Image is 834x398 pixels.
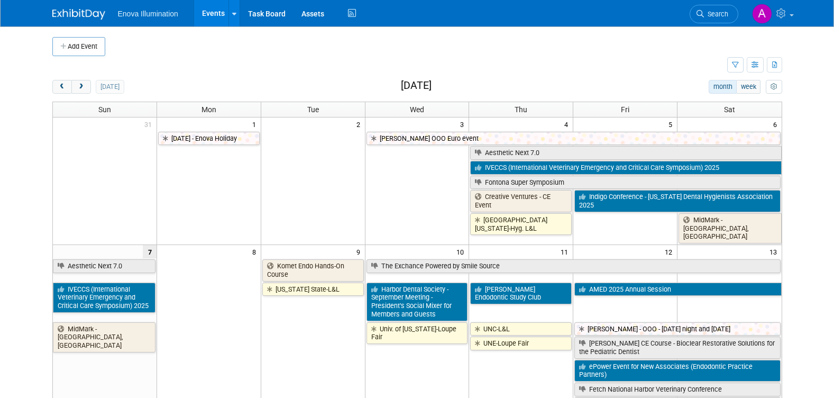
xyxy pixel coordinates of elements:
[96,80,124,94] button: [DATE]
[515,105,527,114] span: Thu
[52,9,105,20] img: ExhibitDay
[251,245,261,258] span: 8
[459,117,469,131] span: 3
[262,259,364,281] a: Komet Endo Hands-On Course
[736,80,760,94] button: week
[366,132,781,146] a: [PERSON_NAME] OOO Euro event
[574,190,780,212] a: Indigo Conference - [US_STATE] Dental Hygienists Association 2025
[771,84,777,91] i: Personalize Calendar
[621,105,629,114] span: Fri
[470,190,572,212] a: Creative Ventures - CE Event
[262,283,364,296] a: [US_STATE] State-L&L
[470,176,780,189] a: Fontona Super Symposium
[118,10,178,18] span: Enova Illumination
[704,10,728,18] span: Search
[251,117,261,131] span: 1
[455,245,469,258] span: 10
[401,80,432,92] h2: [DATE]
[679,213,781,243] a: MidMark - [GEOGRAPHIC_DATA], [GEOGRAPHIC_DATA]
[355,245,365,258] span: 9
[667,117,677,131] span: 5
[158,132,260,146] a: [DATE] - Enova Holiday
[355,117,365,131] span: 2
[52,37,105,56] button: Add Event
[201,105,216,114] span: Mon
[470,337,572,350] a: UNE-Loupe Fair
[709,80,737,94] button: month
[143,245,157,258] span: 7
[563,117,573,131] span: 4
[724,105,735,114] span: Sat
[574,283,781,296] a: AMED 2025 Annual Session
[574,360,780,382] a: ePower Event for New Associates (Endodontic Practice Partners)
[560,245,573,258] span: 11
[71,80,91,94] button: next
[53,283,155,313] a: IVECCS (International Veterinary Emergency and Critical Care Symposium) 2025
[772,117,782,131] span: 6
[307,105,319,114] span: Tue
[470,161,781,175] a: IVECCS (International Veterinary Emergency and Critical Care Symposium) 2025
[690,5,738,23] a: Search
[52,80,72,94] button: prev
[752,4,772,24] img: Andrea Miller
[470,322,572,336] a: UNC-L&L
[766,80,782,94] button: myCustomButton
[53,322,155,352] a: MidMark - [GEOGRAPHIC_DATA], [GEOGRAPHIC_DATA]
[574,383,780,396] a: Fetch National Harbor Veterinary Conference
[574,337,780,358] a: [PERSON_NAME] CE Course - Bioclear Restorative Solutions for the Pediatric Dentist
[98,105,111,114] span: Sun
[470,283,572,304] a: [PERSON_NAME] Endodontic Study Club
[470,213,572,235] a: [GEOGRAPHIC_DATA][US_STATE]-Hyg. L&L
[366,259,781,273] a: The Exchance Powered by Smile Source
[574,322,780,336] a: [PERSON_NAME] - OOO - [DATE] night and [DATE]
[366,283,468,321] a: Harbor Dental Society - September Meeting - President’s Social Mixer for Members and Guests
[768,245,782,258] span: 13
[366,322,468,344] a: Univ. of [US_STATE]-Loupe Fair
[143,117,157,131] span: 31
[470,146,781,160] a: Aesthetic Next 7.0
[664,245,677,258] span: 12
[410,105,424,114] span: Wed
[53,259,155,273] a: Aesthetic Next 7.0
